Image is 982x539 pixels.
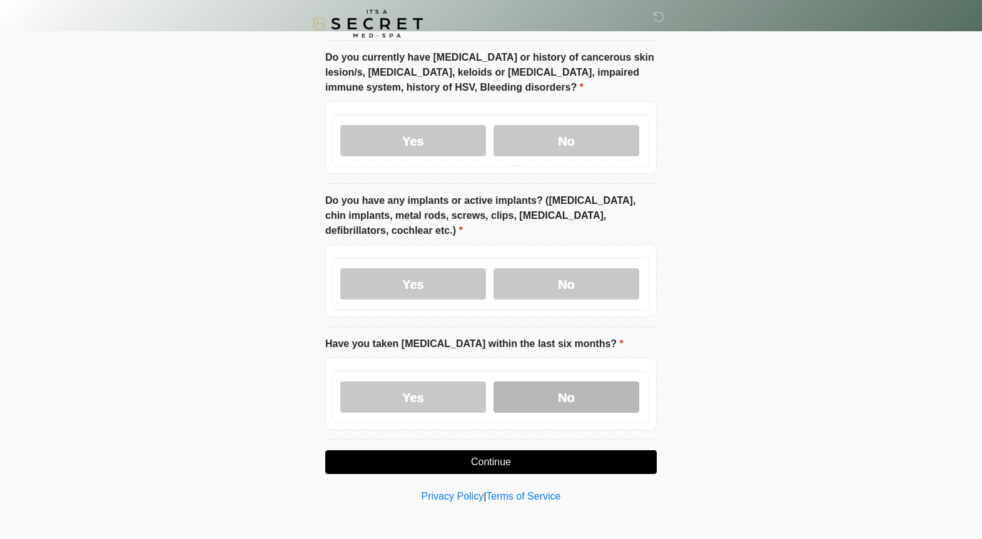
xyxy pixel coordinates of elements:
label: Yes [340,125,486,156]
label: Have you taken [MEDICAL_DATA] within the last six months? [325,336,624,351]
a: | [483,491,486,501]
img: It's A Secret Med Spa Logo [313,9,423,38]
label: No [494,381,639,413]
label: Do you currently have [MEDICAL_DATA] or history of cancerous skin lesion/s, [MEDICAL_DATA], keloi... [325,50,657,95]
a: Terms of Service [486,491,560,501]
label: No [494,125,639,156]
label: Yes [340,381,486,413]
label: Do you have any implants or active implants? ([MEDICAL_DATA], chin implants, metal rods, screws, ... [325,193,657,238]
label: No [494,268,639,300]
button: Continue [325,450,657,474]
a: Privacy Policy [422,491,484,501]
label: Yes [340,268,486,300]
